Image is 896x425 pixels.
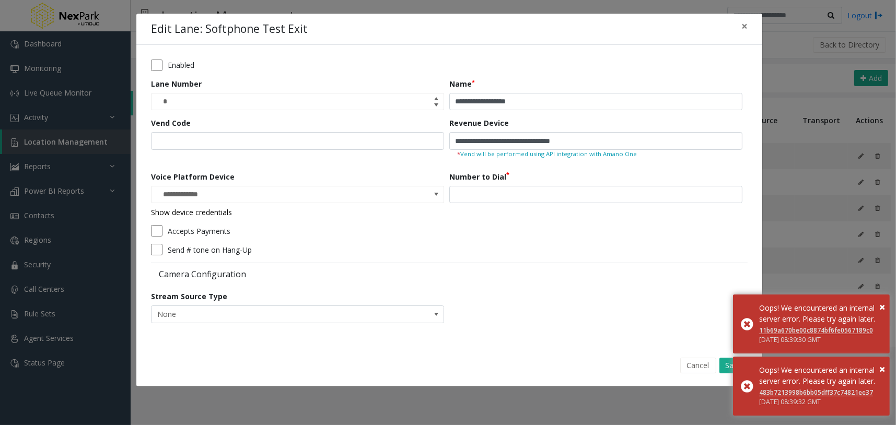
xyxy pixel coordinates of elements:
h4: Edit Lane: Softphone Test Exit [151,21,308,38]
a: 11b69a670be00c8874bf6fe0567189c0 [759,326,873,335]
button: Close [879,299,885,315]
label: Revenue Device [449,117,509,128]
span: × [879,362,885,376]
span: Increase value [429,93,444,102]
div: Oops! We encountered an internal server error. Please try again later. [759,302,882,324]
div: [DATE] 08:39:30 GMT [759,335,882,345]
label: Number to Dial [449,171,509,182]
small: Vend will be performed using API integration with Amano One [457,150,735,159]
label: Accepts Payments [168,226,230,237]
span: None [152,306,385,323]
label: Camera Configuration [151,268,447,280]
span: × [879,300,885,314]
label: Voice Platform Device [151,171,235,182]
label: Name [449,78,475,89]
label: Stream Source Type [151,291,227,302]
a: 483b7213998b6bb05dff37c74821ee37 [759,388,873,397]
div: [DATE] 08:39:32 GMT [759,397,882,407]
label: Lane Number [151,78,202,89]
a: Show device credentials [151,207,232,217]
div: Oops! We encountered an internal server error. Please try again later. [759,364,882,386]
button: Cancel [680,358,716,373]
span: Decrease value [429,102,444,110]
button: Close [734,14,755,39]
button: Save [719,358,748,373]
label: Enabled [168,60,194,70]
button: Close [879,361,885,377]
label: Send # tone on Hang-Up [168,244,252,255]
span: × [741,19,748,33]
label: Vend Code [151,117,191,128]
